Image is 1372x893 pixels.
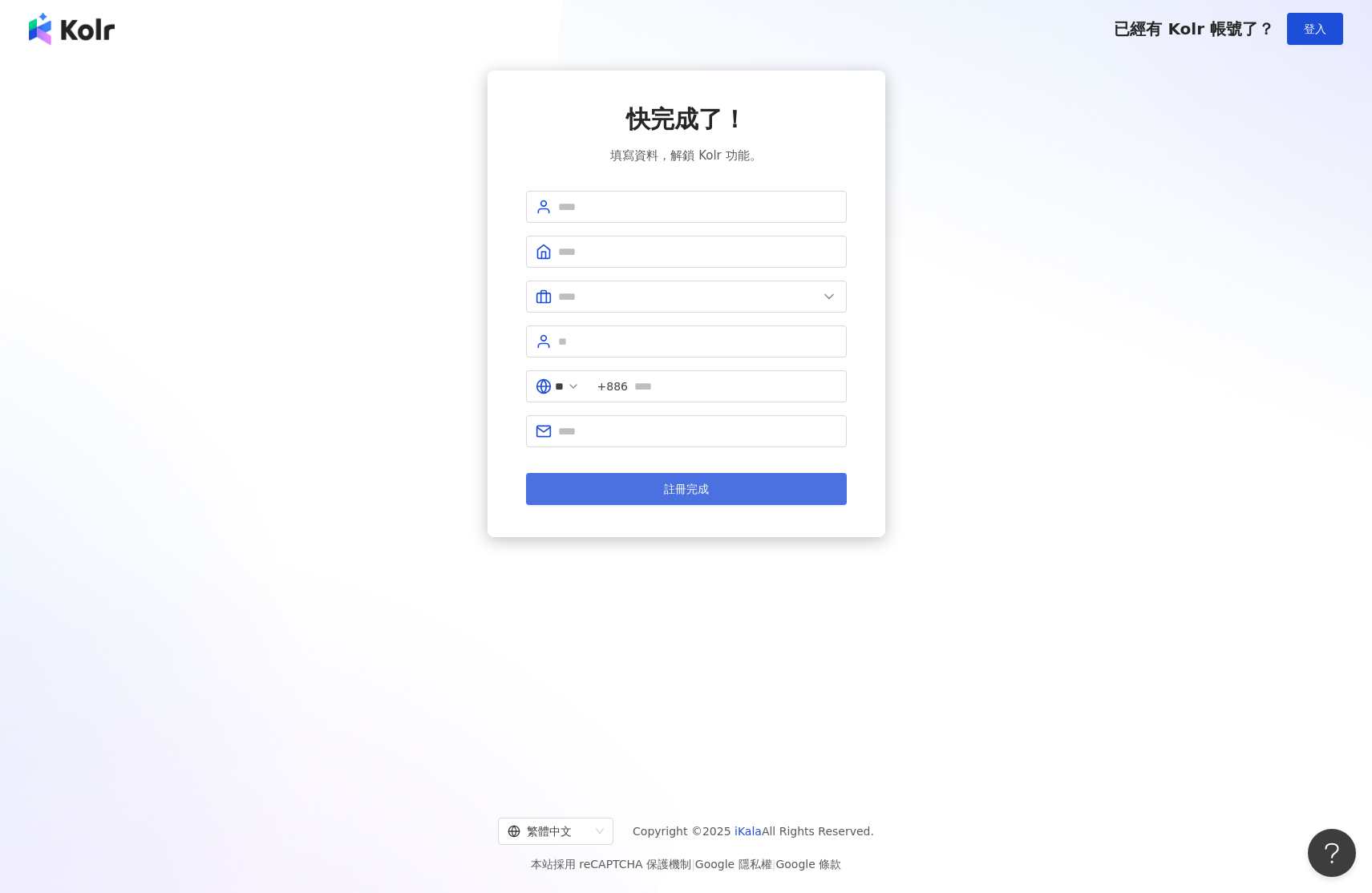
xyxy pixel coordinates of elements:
[772,858,776,871] span: |
[775,858,841,871] a: Google 條款
[1304,22,1326,35] span: 登入
[610,146,761,165] span: 填寫資料，解鎖 Kolr 功能。
[526,473,847,505] button: 註冊完成
[626,103,747,136] span: 快完成了！
[1287,13,1343,45] button: 登入
[597,378,628,395] span: +886
[735,825,762,838] a: iKala
[695,858,772,871] a: Google 隱私權
[664,483,709,495] span: 註冊完成
[633,822,874,841] span: Copyright © 2025 All Rights Reserved.
[531,855,841,874] span: 本站採用 reCAPTCHA 保護機制
[1114,19,1274,38] span: 已經有 Kolr 帳號了？
[508,818,589,844] div: 繁體中文
[29,13,115,45] img: logo
[691,858,695,871] span: |
[1308,829,1356,877] iframe: Help Scout Beacon - Open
